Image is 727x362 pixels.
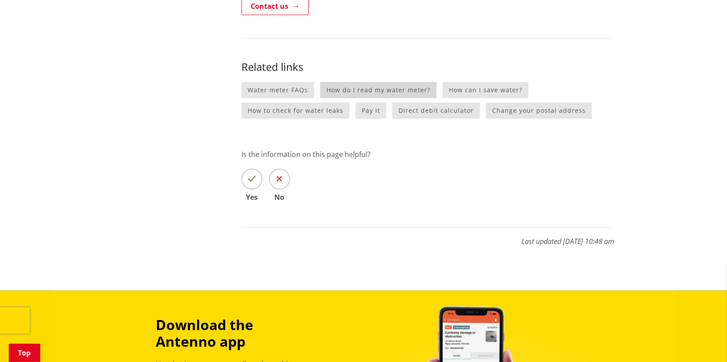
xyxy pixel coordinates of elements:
[320,82,437,98] a: How do I read my water meter?
[356,103,386,119] a: Pay it
[241,150,614,160] p: Is the information on this page helpful?
[392,103,480,119] a: Direct debit calculator
[269,194,290,201] span: No
[9,344,40,362] a: Top
[241,103,350,119] a: How to check for water leaks
[241,194,262,201] span: Yes
[241,227,614,247] p: Last updated [DATE] 10:48 am
[241,61,614,73] h3: Related links
[443,82,528,98] a: How can I save water?
[687,325,718,357] iframe: Messenger Launcher
[486,103,592,119] a: Change your postal address
[241,82,314,98] a: Water meter FAQs
[156,317,314,351] h3: Download the Antenno app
